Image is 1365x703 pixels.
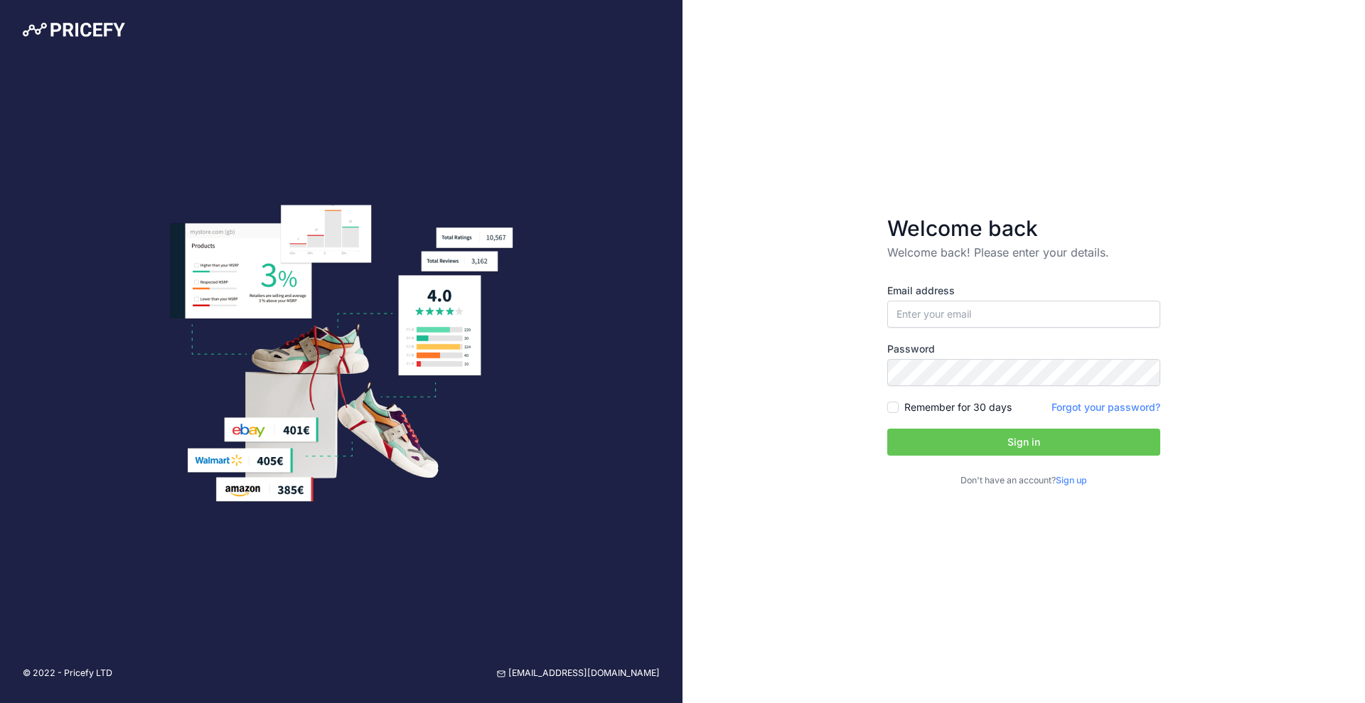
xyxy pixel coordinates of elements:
[887,284,1160,298] label: Email address
[887,244,1160,261] p: Welcome back! Please enter your details.
[887,474,1160,488] p: Don't have an account?
[904,400,1012,414] label: Remember for 30 days
[1056,475,1087,485] a: Sign up
[887,429,1160,456] button: Sign in
[23,667,112,680] p: © 2022 - Pricefy LTD
[887,342,1160,356] label: Password
[1051,401,1160,413] a: Forgot your password?
[23,23,125,37] img: Pricefy
[497,667,660,680] a: [EMAIL_ADDRESS][DOMAIN_NAME]
[887,215,1160,241] h3: Welcome back
[887,301,1160,328] input: Enter your email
